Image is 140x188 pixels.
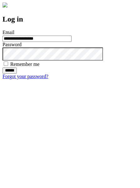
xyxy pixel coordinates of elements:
h2: Log in [2,15,138,23]
label: Email [2,30,14,35]
label: Remember me [10,62,40,67]
label: Password [2,42,21,47]
img: logo-4e3dc11c47720685a147b03b5a06dd966a58ff35d612b21f08c02c0306f2b779.png [2,2,7,7]
a: Forgot your password? [2,74,48,79]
